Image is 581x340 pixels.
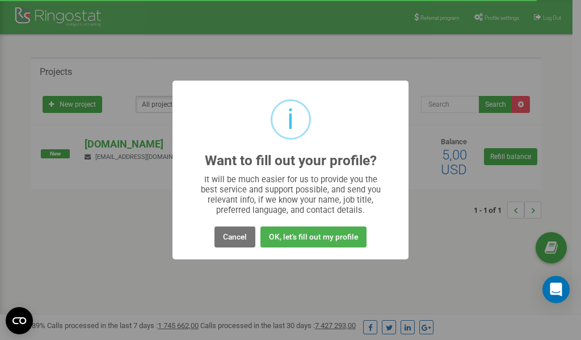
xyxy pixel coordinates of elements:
button: OK, let's fill out my profile [260,226,367,247]
div: It will be much easier for us to provide you the best service and support possible, and send you ... [195,174,386,215]
button: Open CMP widget [6,307,33,334]
div: Open Intercom Messenger [542,276,570,303]
button: Cancel [214,226,255,247]
h2: Want to fill out your profile? [205,153,377,169]
div: i [287,101,294,138]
